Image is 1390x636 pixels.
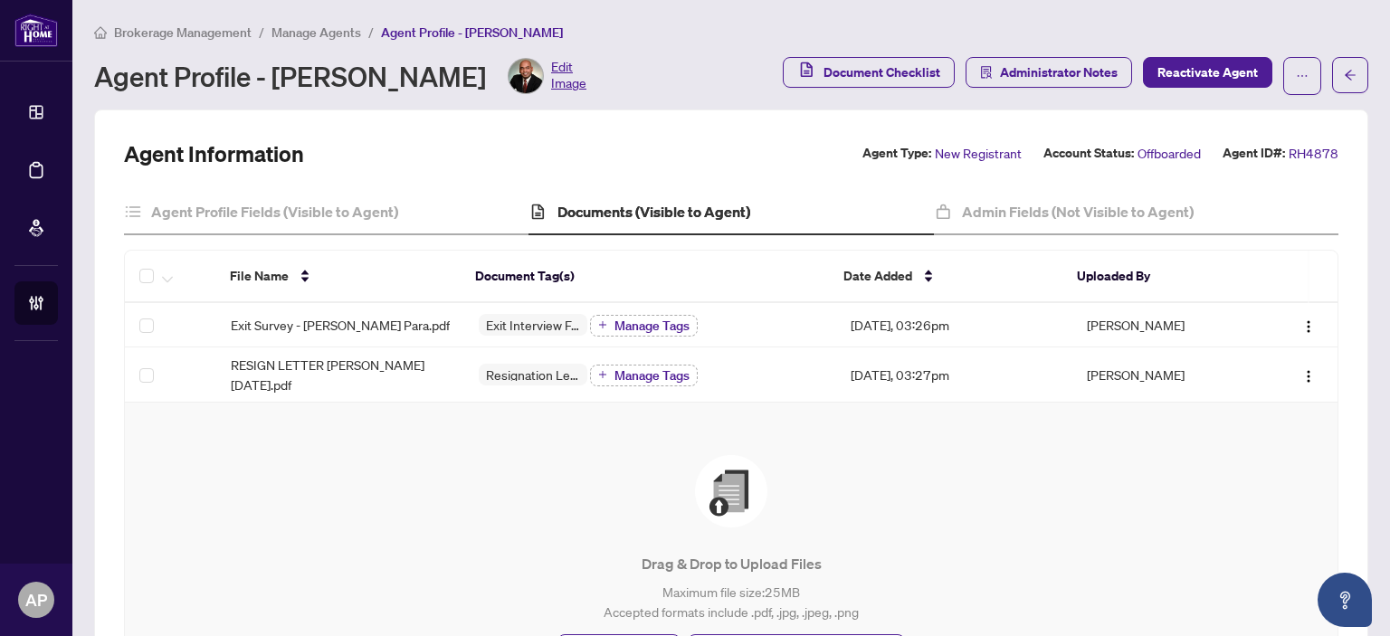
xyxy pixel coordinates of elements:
label: Agent ID#: [1223,143,1285,164]
span: Manage Tags [614,369,690,382]
span: Date Added [843,266,912,286]
button: Manage Tags [590,315,698,337]
span: AP [25,587,47,612]
td: [DATE], 03:26pm [836,303,1071,347]
td: [PERSON_NAME] [1072,347,1259,403]
label: Account Status: [1043,143,1134,164]
button: Manage Tags [590,365,698,386]
div: Agent Profile - [PERSON_NAME] [94,58,586,94]
h4: Agent Profile Fields (Visible to Agent) [151,201,398,223]
h4: Admin Fields (Not Visible to Agent) [962,201,1194,223]
span: Manage Tags [614,319,690,332]
span: ellipsis [1296,70,1309,82]
span: arrow-left [1344,69,1357,81]
img: Logo [1301,319,1316,334]
li: / [368,22,374,43]
h2: Agent Information [124,139,304,168]
span: solution [980,66,993,79]
span: Manage Agents [271,24,361,41]
span: home [94,26,107,39]
span: Administrator Notes [1000,58,1118,87]
td: [DATE], 03:27pm [836,347,1071,403]
span: Resignation Letter [479,368,587,381]
span: Agent Profile - [PERSON_NAME] [381,24,563,41]
span: RESIGN LETTER [PERSON_NAME] [DATE].pdf [231,355,450,394]
button: Open asap [1318,573,1372,627]
span: Document Checklist [824,58,940,87]
span: Exit Interview Forms (Exit Survey) [479,318,587,331]
img: logo [14,14,58,47]
th: Date Added [829,251,1062,303]
button: Logo [1294,310,1323,339]
p: Maximum file size: 25 MB Accepted formats include .pdf, .jpg, .jpeg, .png [161,582,1301,622]
td: [PERSON_NAME] [1072,303,1259,347]
li: / [259,22,264,43]
img: Profile Icon [509,59,543,93]
img: Logo [1301,369,1316,384]
img: File Upload [695,455,767,527]
p: Drag & Drop to Upload Files [161,553,1301,574]
th: Uploaded By [1062,251,1246,303]
button: Logo [1294,360,1323,389]
th: Document Tag(s) [461,251,829,303]
span: Reactivate Agent [1157,58,1258,87]
span: plus [598,320,607,329]
h4: Documents (Visible to Agent) [557,201,750,223]
button: Document Checklist [783,57,955,88]
th: File Name [215,251,461,303]
span: Offboarded [1138,143,1201,164]
span: New Registrant [935,143,1022,164]
span: File Name [230,266,289,286]
span: Exit Survey - [PERSON_NAME] Para.pdf [231,315,450,335]
button: Reactivate Agent [1143,57,1272,88]
span: Brokerage Management [114,24,252,41]
span: Edit Image [551,58,586,94]
span: plus [598,370,607,379]
span: RH4878 [1289,143,1338,164]
label: Agent Type: [862,143,931,164]
button: Administrator Notes [966,57,1132,88]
